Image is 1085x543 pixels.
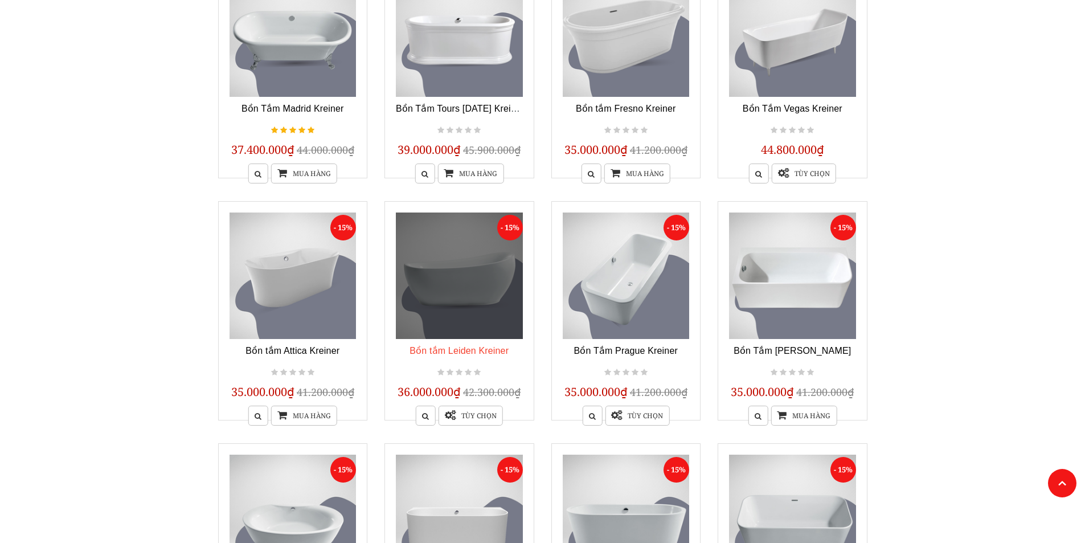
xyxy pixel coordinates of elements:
[456,125,462,136] i: Not rated yet!
[780,368,787,378] i: Not rated yet!
[798,368,805,378] i: Not rated yet!
[630,385,687,399] span: 41.200.000₫
[564,142,628,157] span: 35.000.000₫
[780,125,787,136] i: Not rated yet!
[769,124,816,137] div: Not rated yet!
[623,368,629,378] i: Not rated yet!
[613,125,620,136] i: Not rated yet!
[298,125,305,136] i: gorgeous
[772,164,836,183] a: Tùy chọn
[576,104,676,113] a: Bồn tắm Fresno Kreiner
[289,368,296,378] i: Not rated yet!
[437,125,444,136] i: Not rated yet!
[604,125,611,136] i: Not rated yet!
[630,143,687,157] span: 41.200.000₫
[807,368,814,378] i: Not rated yet!
[664,215,689,240] span: - 15%
[280,125,287,136] i: gorgeous
[789,368,796,378] i: Not rated yet!
[807,125,814,136] i: Not rated yet!
[641,125,648,136] i: Not rated yet!
[396,104,524,113] a: Bồn Tắm Tours [DATE] Kreiner
[269,124,316,137] div: gorgeous
[761,142,824,157] span: 44.800.000₫
[664,457,689,483] span: - 15%
[297,143,354,157] span: 44.000.000₫
[398,384,461,399] span: 36.000.000₫
[436,124,482,137] div: Not rated yet!
[497,457,523,483] span: - 15%
[1048,469,1076,497] a: Lên đầu trang
[330,215,356,240] span: - 15%
[437,164,503,183] a: Mua hàng
[789,125,796,136] i: Not rated yet!
[603,124,649,137] div: Not rated yet!
[398,142,461,157] span: 39.000.000₫
[297,385,354,399] span: 41.200.000₫
[798,125,805,136] i: Not rated yet!
[269,366,316,379] div: Not rated yet!
[308,368,314,378] i: Not rated yet!
[796,385,854,399] span: 41.200.000₫
[271,164,337,183] a: Mua hàng
[771,406,837,426] a: Mua hàng
[231,384,294,399] span: 35.000.000₫
[574,346,678,356] a: Bồn Tắm Prague Kreiner
[632,125,638,136] i: Not rated yet!
[410,346,509,356] a: Bồn tắm Leiden Kreiner
[604,368,611,378] i: Not rated yet!
[463,143,521,157] span: 45.900.000₫
[641,368,648,378] i: Not rated yet!
[769,366,816,379] div: Not rated yet!
[289,125,296,136] i: gorgeous
[743,104,842,113] a: Bồn Tắm Vegas Kreiner
[463,385,521,399] span: 42.300.000₫
[280,368,287,378] i: Not rated yet!
[734,346,851,356] a: Bồn Tắm [PERSON_NAME]
[830,215,856,240] span: - 15%
[731,384,794,399] span: 35.000.000₫
[474,368,481,378] i: Not rated yet!
[771,368,777,378] i: Not rated yet!
[603,366,649,379] div: Not rated yet!
[497,215,523,240] span: - 15%
[830,457,856,483] span: - 15%
[465,125,472,136] i: Not rated yet!
[271,125,278,136] i: gorgeous
[439,406,503,426] a: Tùy chọn
[447,125,453,136] i: Not rated yet!
[623,125,629,136] i: Not rated yet!
[437,368,444,378] i: Not rated yet!
[241,104,344,113] a: Bồn Tắm Madrid Kreiner
[298,368,305,378] i: Not rated yet!
[271,368,278,378] i: Not rated yet!
[771,125,777,136] i: Not rated yet!
[330,457,356,483] span: - 15%
[308,125,314,136] i: gorgeous
[456,368,462,378] i: Not rated yet!
[474,125,481,136] i: Not rated yet!
[604,164,670,183] a: Mua hàng
[465,368,472,378] i: Not rated yet!
[231,142,294,157] span: 37.400.000₫
[605,406,669,426] a: Tùy chọn
[632,368,638,378] i: Not rated yet!
[447,368,453,378] i: Not rated yet!
[436,366,482,379] div: Not rated yet!
[613,368,620,378] i: Not rated yet!
[245,346,339,356] a: Bồn tắm Attica Kreiner
[564,384,628,399] span: 35.000.000₫
[271,406,337,426] a: Mua hàng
